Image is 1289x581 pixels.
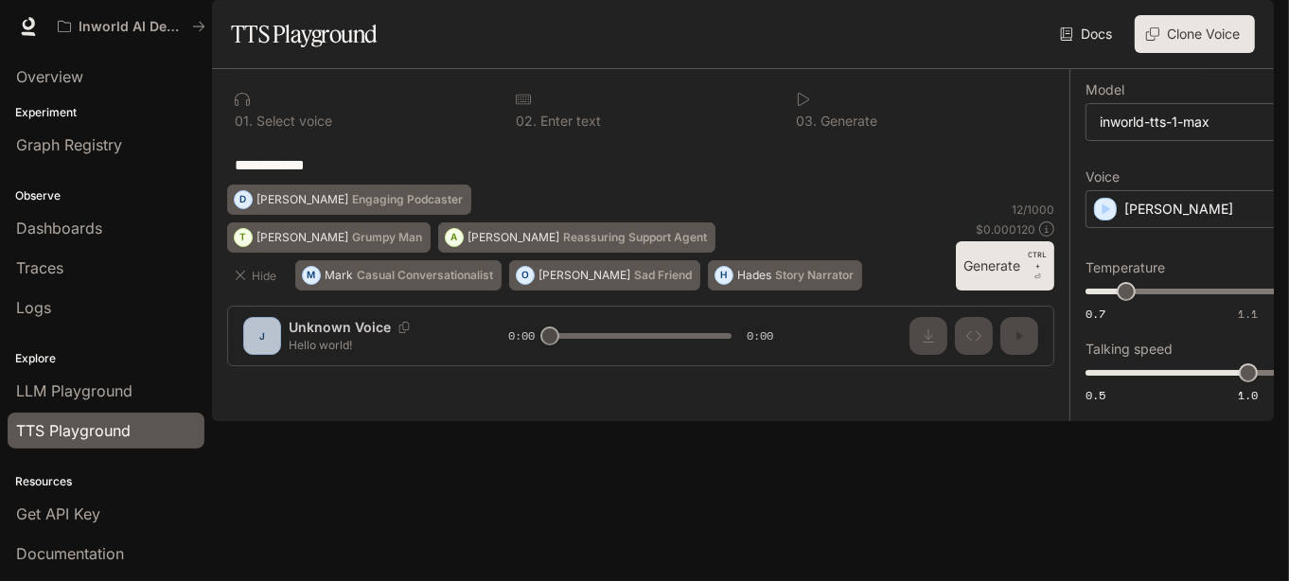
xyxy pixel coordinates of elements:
p: Temperature [1086,261,1165,274]
p: [PERSON_NAME] [539,270,630,281]
h1: TTS Playground [231,15,378,53]
p: 0 3 . [796,114,817,128]
button: Hide [227,260,288,290]
div: A [446,222,463,253]
p: $ 0.000120 [976,221,1035,238]
p: Casual Conversationalist [357,270,493,281]
p: CTRL + [1028,249,1047,272]
span: 0.7 [1086,306,1105,322]
div: M [303,260,320,290]
span: 0.5 [1086,387,1105,403]
button: All workspaces [49,8,214,45]
p: 12 / 1000 [1012,202,1054,218]
button: O[PERSON_NAME]Sad Friend [509,260,700,290]
span: 1.0 [1238,387,1258,403]
p: [PERSON_NAME] [256,194,348,205]
p: Reassuring Support Agent [563,232,707,243]
p: Voice [1086,170,1120,184]
p: [PERSON_NAME] [1124,200,1233,219]
p: Talking speed [1086,343,1173,356]
p: Sad Friend [634,270,692,281]
div: T [235,222,252,253]
span: 1.1 [1238,306,1258,322]
button: HHadesStory Narrator [708,260,862,290]
button: GenerateCTRL +⏎ [956,241,1054,290]
p: [PERSON_NAME] [468,232,559,243]
div: H [715,260,733,290]
a: Docs [1056,15,1120,53]
p: ⏎ [1028,249,1047,283]
p: 0 2 . [516,114,537,128]
button: MMarkCasual Conversationalist [295,260,502,290]
p: Hades [737,270,771,281]
p: Model [1086,83,1124,97]
button: D[PERSON_NAME]Engaging Podcaster [227,185,471,215]
p: Mark [325,270,353,281]
p: 0 1 . [235,114,253,128]
button: Clone Voice [1135,15,1255,53]
p: Grumpy Man [352,232,422,243]
p: Inworld AI Demos [79,19,185,35]
p: Story Narrator [775,270,854,281]
button: T[PERSON_NAME]Grumpy Man [227,222,431,253]
p: [PERSON_NAME] [256,232,348,243]
p: Engaging Podcaster [352,194,463,205]
p: Generate [817,114,877,128]
div: D [235,185,252,215]
p: Enter text [537,114,601,128]
button: A[PERSON_NAME]Reassuring Support Agent [438,222,715,253]
p: Select voice [253,114,332,128]
div: O [517,260,534,290]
